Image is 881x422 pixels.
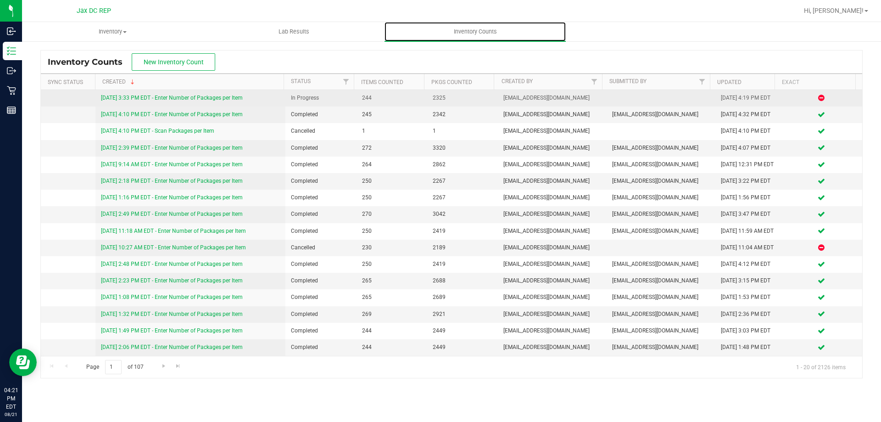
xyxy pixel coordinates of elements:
span: Completed [291,210,351,219]
span: Completed [291,260,351,269]
iframe: Resource center [9,349,37,376]
p: 08/21 [4,411,18,418]
span: Inventory Counts [48,57,132,67]
span: Completed [291,160,351,169]
span: [EMAIL_ADDRESS][DOMAIN_NAME] [612,110,710,119]
a: [DATE] 3:33 PM EDT - Enter Number of Packages per Item [101,95,243,101]
span: [EMAIL_ADDRESS][DOMAIN_NAME] [503,260,601,269]
span: 1 - 20 of 2126 items [789,360,853,374]
a: Inventory [22,22,203,41]
span: 250 [362,227,422,236]
span: Completed [291,193,351,202]
span: [EMAIL_ADDRESS][DOMAIN_NAME] [503,210,601,219]
span: [EMAIL_ADDRESS][DOMAIN_NAME] [503,293,601,302]
span: 2419 [433,260,492,269]
span: 2921 [433,310,492,319]
span: [EMAIL_ADDRESS][DOMAIN_NAME] [612,193,710,202]
span: [EMAIL_ADDRESS][DOMAIN_NAME] [612,310,710,319]
span: [EMAIL_ADDRESS][DOMAIN_NAME] [503,326,601,335]
div: [DATE] 1:53 PM EDT [721,293,775,302]
a: Filter [586,74,602,90]
inline-svg: Inventory [7,46,16,56]
a: [DATE] 1:32 PM EDT - Enter Number of Packages per Item [101,311,243,317]
p: 04:21 PM EDT [4,386,18,411]
div: [DATE] 3:22 PM EDT [721,177,775,186]
button: New Inventory Count [132,53,215,71]
span: [EMAIL_ADDRESS][DOMAIN_NAME] [612,144,710,152]
span: Cancelled [291,243,351,252]
span: 244 [362,343,422,352]
div: [DATE] 11:04 AM EDT [721,243,775,252]
a: Filter [694,74,709,90]
span: [EMAIL_ADDRESS][DOMAIN_NAME] [503,144,601,152]
span: 265 [362,293,422,302]
a: [DATE] 2:18 PM EDT - Enter Number of Packages per Item [101,178,243,184]
div: [DATE] 1:56 PM EDT [721,193,775,202]
a: [DATE] 4:10 PM EDT - Enter Number of Packages per Item [101,111,243,118]
a: Updated [717,79,742,85]
div: [DATE] 12:31 PM EDT [721,160,775,169]
div: [DATE] 11:59 AM EDT [721,227,775,236]
a: [DATE] 11:18 AM EDT - Enter Number of Packages per Item [101,228,246,234]
span: Jax DC REP [77,7,111,15]
span: Completed [291,276,351,285]
span: [EMAIL_ADDRESS][DOMAIN_NAME] [503,110,601,119]
span: [EMAIL_ADDRESS][DOMAIN_NAME] [503,276,601,285]
span: Inventory Counts [441,28,509,36]
inline-svg: Outbound [7,66,16,75]
span: Completed [291,326,351,335]
a: Filter [339,74,354,90]
span: Completed [291,310,351,319]
span: [EMAIL_ADDRESS][DOMAIN_NAME] [503,343,601,352]
span: 244 [362,94,422,102]
span: Completed [291,110,351,119]
input: 1 [105,360,122,374]
span: [EMAIL_ADDRESS][DOMAIN_NAME] [503,243,601,252]
span: [EMAIL_ADDRESS][DOMAIN_NAME] [612,293,710,302]
span: 2419 [433,227,492,236]
span: 269 [362,310,422,319]
span: 3320 [433,144,492,152]
span: Completed [291,177,351,186]
a: Sync Status [48,79,83,85]
span: 2342 [433,110,492,119]
inline-svg: Reports [7,106,16,115]
span: [EMAIL_ADDRESS][DOMAIN_NAME] [503,310,601,319]
div: [DATE] 4:07 PM EDT [721,144,775,152]
div: [DATE] 2:36 PM EDT [721,310,775,319]
a: [DATE] 2:49 PM EDT - Enter Number of Packages per Item [101,211,243,217]
span: [EMAIL_ADDRESS][DOMAIN_NAME] [612,276,710,285]
span: 2189 [433,243,492,252]
a: Created By [502,78,533,84]
a: [DATE] 1:49 PM EDT - Enter Number of Packages per Item [101,327,243,334]
span: [EMAIL_ADDRESS][DOMAIN_NAME] [612,177,710,186]
a: Items Counted [361,79,403,85]
span: 3042 [433,210,492,219]
span: [EMAIL_ADDRESS][DOMAIN_NAME] [503,193,601,202]
a: [DATE] 9:14 AM EDT - Enter Number of Packages per Item [101,161,243,168]
a: Status [291,78,311,84]
span: 2267 [433,193,492,202]
span: 2689 [433,293,492,302]
div: [DATE] 3:47 PM EDT [721,210,775,219]
span: [EMAIL_ADDRESS][DOMAIN_NAME] [612,210,710,219]
span: Completed [291,343,351,352]
span: Completed [291,227,351,236]
span: [EMAIL_ADDRESS][DOMAIN_NAME] [612,160,710,169]
div: [DATE] 3:03 PM EDT [721,326,775,335]
inline-svg: Inbound [7,27,16,36]
a: [DATE] 1:08 PM EDT - Enter Number of Packages per Item [101,294,243,300]
span: Inventory [22,28,203,36]
span: 2267 [433,177,492,186]
div: [DATE] 3:15 PM EDT [721,276,775,285]
div: [DATE] 4:32 PM EDT [721,110,775,119]
span: 2449 [433,343,492,352]
a: Lab Results [203,22,385,41]
span: 270 [362,210,422,219]
a: Created [102,79,136,85]
span: 250 [362,260,422,269]
span: 1 [433,127,492,135]
span: 2688 [433,276,492,285]
a: [DATE] 4:10 PM EDT - Scan Packages per Item [101,128,214,134]
a: [DATE] 2:23 PM EDT - Enter Number of Packages per Item [101,277,243,284]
